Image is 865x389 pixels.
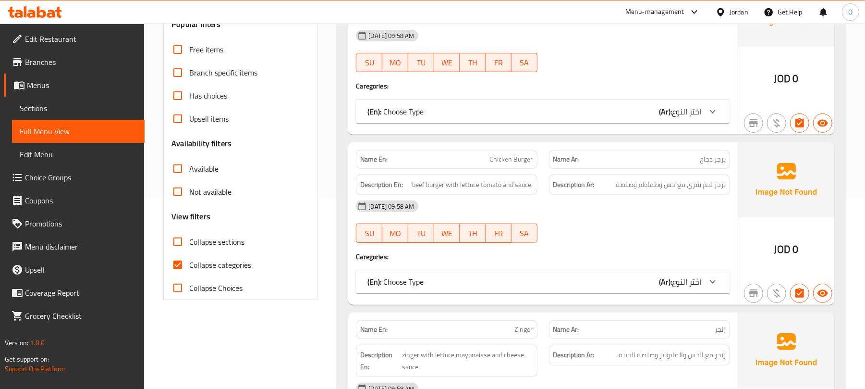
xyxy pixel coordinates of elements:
[386,56,404,70] span: MO
[171,19,309,30] h3: Popular filters
[30,337,45,349] span: 1.0.0
[25,310,137,322] span: Grocery Checklist
[767,113,786,133] button: Purchased item
[12,120,145,143] a: Full Menu View
[715,325,726,335] span: زنجر
[790,284,809,303] button: Has choices
[659,104,672,119] b: (Ar):
[4,189,145,212] a: Coupons
[382,224,408,243] button: MO
[20,102,137,114] span: Sections
[460,53,486,72] button: TH
[5,337,28,349] span: Version:
[625,6,684,18] div: Menu-management
[490,154,533,164] span: Chicken Burger
[402,349,533,373] span: zinger with lettuce mayonaisse and cheese sauce.
[848,7,853,17] span: O
[813,113,832,133] button: Available
[486,224,512,243] button: FR
[386,226,404,240] span: MO
[672,275,701,289] span: اختر النوع
[171,138,231,149] h3: Availability filters
[486,53,512,72] button: FR
[27,79,137,91] span: Menus
[659,275,672,289] b: (Ar):
[700,154,726,164] span: برجر دجاج
[4,212,145,235] a: Promotions
[489,56,508,70] span: FR
[25,218,137,229] span: Promotions
[553,154,579,164] strong: Name Ar:
[25,287,137,299] span: Coverage Report
[512,53,537,72] button: SA
[672,104,701,119] span: اختر النوع
[553,349,595,361] strong: Description Ar:
[360,226,378,240] span: SU
[5,363,66,375] a: Support.OpsPlatform
[189,259,251,271] span: Collapse categories
[360,154,388,164] strong: Name En:
[4,281,145,304] a: Coverage Report
[553,179,595,191] strong: Description Ar:
[512,224,537,243] button: SA
[5,353,49,365] span: Get support on:
[189,163,219,175] span: Available
[189,236,244,248] span: Collapse sections
[412,56,430,70] span: TU
[408,224,434,243] button: TU
[25,56,137,68] span: Branches
[356,270,730,293] div: (En): Choose Type(Ar):اختر النوع
[360,179,403,191] strong: Description En:
[360,325,388,335] strong: Name En:
[813,284,832,303] button: Available
[367,106,424,117] p: Choose Type
[367,104,381,119] b: (En):
[25,33,137,45] span: Edit Restaurant
[434,53,460,72] button: WE
[360,349,400,373] strong: Description En:
[189,113,229,125] span: Upsell items
[25,241,137,252] span: Menu disclaimer
[790,113,809,133] button: Has choices
[463,226,482,240] span: TH
[463,56,482,70] span: TH
[367,276,424,288] p: Choose Type
[767,284,786,303] button: Purchased item
[356,100,730,123] div: (En): Choose Type(Ar):اختر النوع
[738,142,834,217] img: Ae5nvW7+0k+MAAAAAElFTkSuQmCC
[356,53,382,72] button: SU
[408,53,434,72] button: TU
[171,211,210,222] h3: View filters
[438,226,456,240] span: WE
[744,113,763,133] button: Not branch specific item
[356,252,730,262] h4: Caregories:
[356,224,382,243] button: SU
[25,172,137,183] span: Choice Groups
[365,202,418,211] span: [DATE] 09:58 AM
[553,325,579,335] strong: Name Ar:
[4,166,145,189] a: Choice Groups
[25,264,137,276] span: Upsell
[774,240,791,259] span: JOD
[189,282,243,294] span: Collapse Choices
[189,90,227,101] span: Has choices
[774,69,791,88] span: JOD
[356,81,730,91] h4: Caregories:
[4,258,145,281] a: Upsell
[515,56,534,70] span: SA
[12,143,145,166] a: Edit Menu
[744,284,763,303] button: Not branch specific item
[4,50,145,74] a: Branches
[489,226,508,240] span: FR
[20,125,137,137] span: Full Menu View
[4,74,145,97] a: Menus
[4,235,145,258] a: Menu disclaimer
[730,7,748,17] div: Jordan
[434,224,460,243] button: WE
[4,304,145,327] a: Grocery Checklist
[12,97,145,120] a: Sections
[460,224,486,243] button: TH
[515,325,533,335] span: Zinger
[412,226,430,240] span: TU
[189,186,231,198] span: Not available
